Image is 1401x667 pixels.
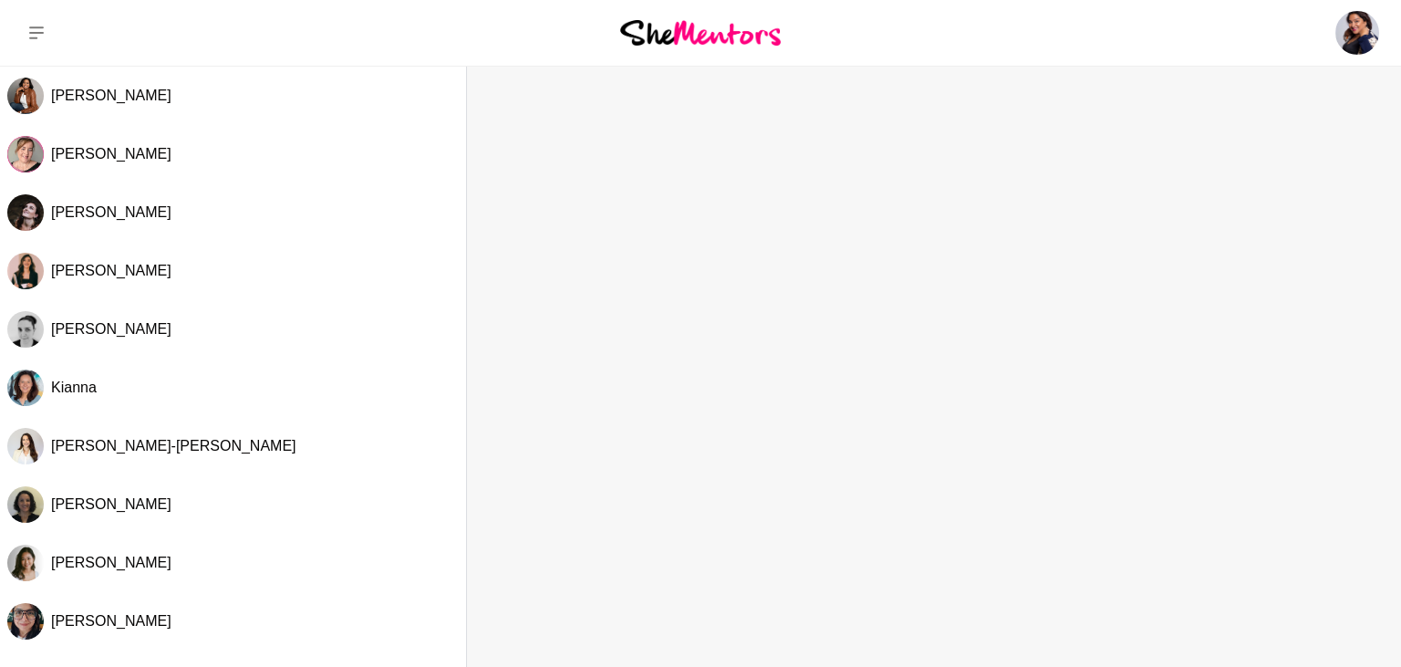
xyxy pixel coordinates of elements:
[1335,11,1379,55] img: Richa Joshi
[51,88,171,103] span: [PERSON_NAME]
[620,20,781,45] img: She Mentors Logo
[7,428,44,464] div: Janelle Kee-Sue
[7,428,44,464] img: J
[51,204,171,220] span: [PERSON_NAME]
[7,370,44,406] img: K
[7,311,44,348] img: E
[51,496,171,512] span: [PERSON_NAME]
[7,136,44,172] img: R
[7,194,44,231] img: C
[7,486,44,523] div: Laila Punj
[51,321,171,337] span: [PERSON_NAME]
[7,78,44,114] img: O
[51,438,296,453] span: [PERSON_NAME]-[PERSON_NAME]
[51,146,171,162] span: [PERSON_NAME]
[51,263,171,278] span: [PERSON_NAME]
[7,603,44,640] img: P
[51,555,171,570] span: [PERSON_NAME]
[7,78,44,114] div: Orine Silveira-McCuskey
[7,370,44,406] div: Kianna
[7,311,44,348] div: Erin
[7,545,44,581] div: Juviand Rivera
[51,613,171,629] span: [PERSON_NAME]
[7,194,44,231] div: Casey Aubin
[7,486,44,523] img: L
[7,603,44,640] div: Pratibha Singh
[7,253,44,289] img: M
[7,136,44,172] div: Ruth Slade
[7,545,44,581] img: J
[51,380,97,395] span: Kianna
[7,253,44,289] div: Mariana Queiroz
